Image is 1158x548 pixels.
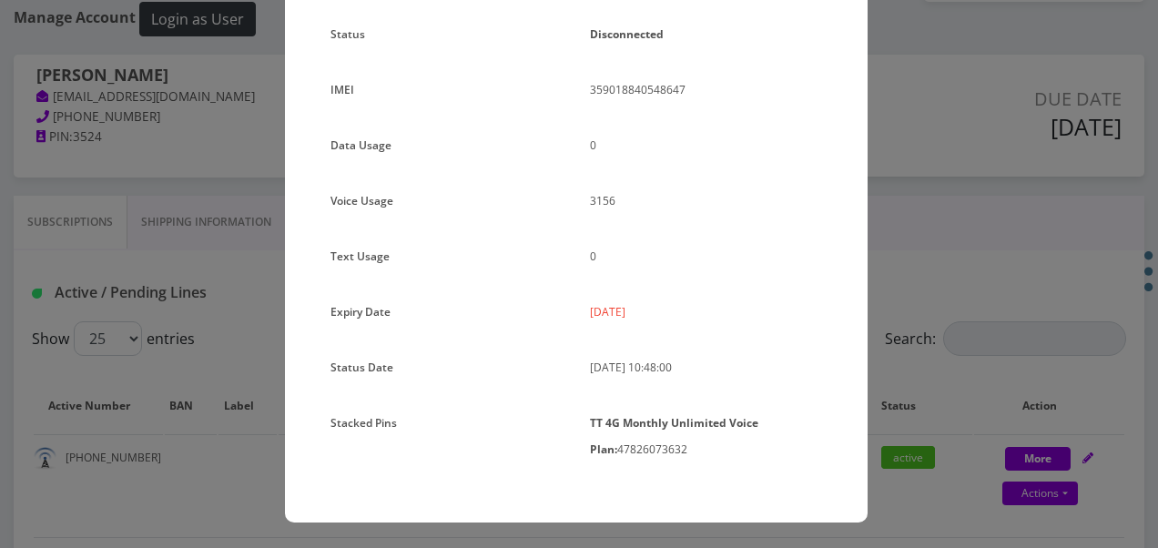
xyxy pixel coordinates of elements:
p: 3156 [590,188,822,214]
strong: Disconnected [590,26,664,42]
label: Status Date [330,354,393,381]
label: Status [330,21,365,47]
div: 47826073632 [576,410,836,462]
strong: TT 4G Monthly Unlimited Voice Plan: [590,415,758,457]
label: Voice Usage [330,188,393,214]
label: IMEI [330,76,354,103]
p: 359018840548647 [590,76,822,103]
label: Stacked Pins [330,410,397,436]
p: 0 [590,132,822,158]
label: Expiry Date [330,299,391,325]
label: Text Usage [330,243,390,269]
p: 0 [590,243,822,269]
p: [DATE] [590,299,822,325]
p: [DATE] 10:48:00 [590,354,822,381]
label: Data Usage [330,132,391,158]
